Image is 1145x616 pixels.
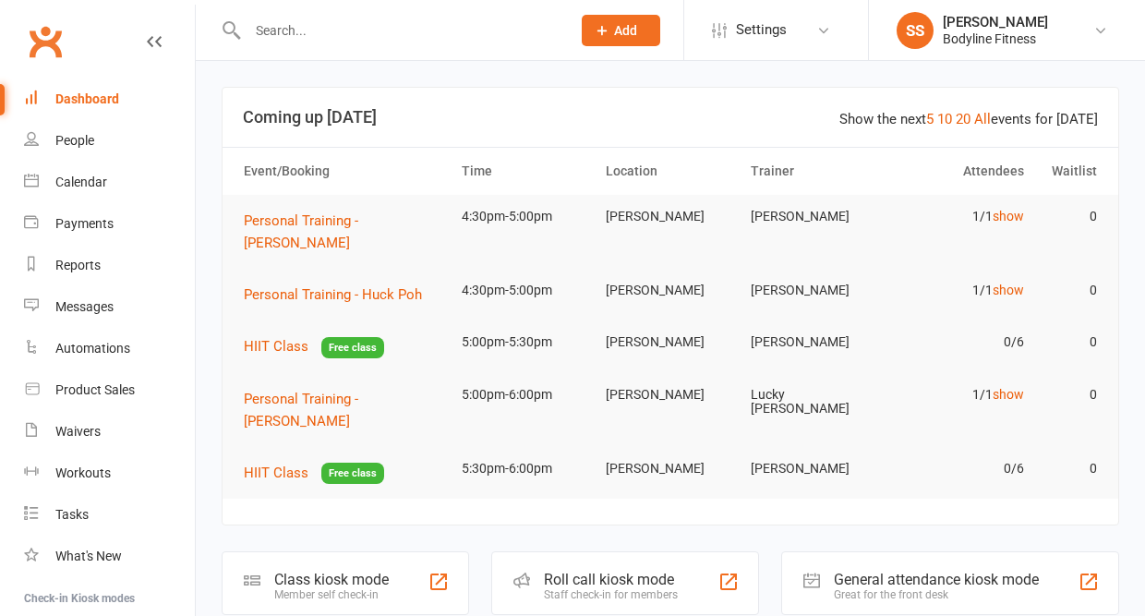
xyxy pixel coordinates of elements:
[55,549,122,563] div: What's New
[244,286,422,303] span: Personal Training - Huck Poh
[55,299,114,314] div: Messages
[597,447,742,490] td: [PERSON_NAME]
[582,15,660,46] button: Add
[887,320,1032,364] td: 0/6
[742,195,887,238] td: [PERSON_NAME]
[1032,269,1104,312] td: 0
[24,411,195,453] a: Waivers
[453,447,598,490] td: 5:30pm-6:00pm
[926,111,934,127] a: 5
[244,284,435,306] button: Personal Training - Huck Poh
[597,320,742,364] td: [PERSON_NAME]
[24,203,195,245] a: Payments
[597,195,742,238] td: [PERSON_NAME]
[244,210,445,254] button: Personal Training - [PERSON_NAME]
[55,341,130,356] div: Automations
[887,195,1032,238] td: 1/1
[887,269,1032,312] td: 1/1
[453,195,598,238] td: 4:30pm-5:00pm
[22,18,68,65] a: Clubworx
[834,588,1039,601] div: Great for the front desk
[1032,447,1104,490] td: 0
[614,23,637,38] span: Add
[24,494,195,536] a: Tasks
[742,320,887,364] td: [PERSON_NAME]
[274,588,389,601] div: Member self check-in
[55,465,111,480] div: Workouts
[887,148,1032,195] th: Attendees
[453,373,598,417] td: 5:00pm-6:00pm
[943,14,1048,30] div: [PERSON_NAME]
[993,209,1024,223] a: show
[243,108,1098,127] h3: Coming up [DATE]
[24,369,195,411] a: Product Sales
[274,571,389,588] div: Class kiosk mode
[55,382,135,397] div: Product Sales
[937,111,952,127] a: 10
[742,269,887,312] td: [PERSON_NAME]
[244,465,308,481] span: HIIT Class
[24,120,195,162] a: People
[453,148,598,195] th: Time
[55,175,107,189] div: Calendar
[742,148,887,195] th: Trainer
[597,269,742,312] td: [PERSON_NAME]
[55,216,114,231] div: Payments
[24,245,195,286] a: Reports
[24,286,195,328] a: Messages
[244,391,358,429] span: Personal Training - [PERSON_NAME]
[544,588,678,601] div: Staff check-in for members
[244,388,445,432] button: Personal Training - [PERSON_NAME]
[321,463,384,484] span: Free class
[453,320,598,364] td: 5:00pm-5:30pm
[887,373,1032,417] td: 1/1
[24,162,195,203] a: Calendar
[839,108,1098,130] div: Show the next events for [DATE]
[242,18,558,43] input: Search...
[24,328,195,369] a: Automations
[736,9,787,51] span: Settings
[597,148,742,195] th: Location
[544,571,678,588] div: Roll call kiosk mode
[453,269,598,312] td: 4:30pm-5:00pm
[55,424,101,439] div: Waivers
[244,212,358,251] span: Personal Training - [PERSON_NAME]
[834,571,1039,588] div: General attendance kiosk mode
[897,12,934,49] div: SS
[55,133,94,148] div: People
[55,507,89,522] div: Tasks
[244,338,308,355] span: HIIT Class
[887,447,1032,490] td: 0/6
[1032,373,1104,417] td: 0
[1032,320,1104,364] td: 0
[244,335,384,358] button: HIIT ClassFree class
[55,258,101,272] div: Reports
[943,30,1048,47] div: Bodyline Fitness
[956,111,970,127] a: 20
[24,536,195,577] a: What's New
[742,447,887,490] td: [PERSON_NAME]
[993,387,1024,402] a: show
[742,373,887,431] td: Lucky [PERSON_NAME]
[1032,195,1104,238] td: 0
[597,373,742,417] td: [PERSON_NAME]
[244,462,384,485] button: HIIT ClassFree class
[1032,148,1104,195] th: Waitlist
[24,79,195,120] a: Dashboard
[321,337,384,358] span: Free class
[235,148,453,195] th: Event/Booking
[24,453,195,494] a: Workouts
[55,91,119,106] div: Dashboard
[974,111,991,127] a: All
[993,283,1024,297] a: show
